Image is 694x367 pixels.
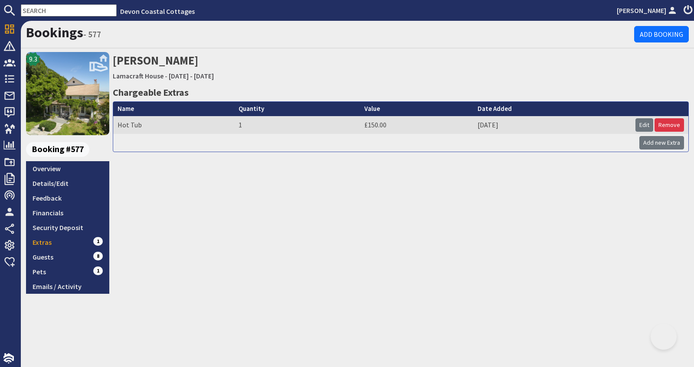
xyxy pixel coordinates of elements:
td: 1 [234,116,360,134]
a: Bookings [26,24,83,41]
td: £150.00 [360,116,473,134]
small: - 577 [83,29,101,39]
th: Value [360,102,473,116]
span: 1 [93,237,103,246]
td: [DATE] [473,116,631,134]
a: Add new Extra [639,136,684,149]
a: Financials [26,205,109,220]
a: Edit [635,118,653,132]
h2: [PERSON_NAME] [113,52,689,83]
a: Booking #577 [26,142,106,157]
th: Date Added [473,102,631,116]
a: Lamacraft House [113,71,164,80]
a: [DATE] - [DATE] [169,71,214,80]
th: Name [113,102,234,116]
a: Extras1 [26,235,109,250]
span: 1 [93,266,103,275]
a: Details/Edit [26,176,109,191]
a: Overview [26,161,109,176]
a: Lamacraft House's icon9.3 [26,52,109,135]
span: 8 [93,252,103,260]
input: SEARCH [21,4,117,16]
img: Lamacraft House's icon [26,52,109,135]
span: 9.3 [29,54,37,64]
img: staytech_i_w-64f4e8e9ee0a9c174fd5317b4b171b261742d2d393467e5bdba4413f4f884c10.svg [3,353,14,364]
a: Guests8 [26,250,109,264]
a: Emails / Activity [26,279,109,294]
a: Security Deposit [26,220,109,235]
a: Pets1 [26,264,109,279]
td: Hot Tub [113,116,234,134]
a: Add Booking [634,26,689,42]
span: Booking #577 [26,142,89,157]
a: Remove [655,118,684,132]
span: - [165,71,167,80]
a: Devon Coastal Cottages [120,7,195,16]
iframe: Toggle Customer Support [651,324,677,350]
h3: Chargeable Extras [113,85,689,100]
a: [PERSON_NAME] [617,5,678,16]
a: Feedback [26,191,109,205]
th: Quantity [234,102,360,116]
